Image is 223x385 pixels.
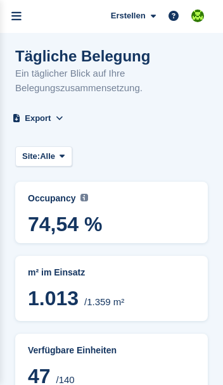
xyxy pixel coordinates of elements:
[15,66,208,95] p: Ein täglicher Blick auf Ihre Belegungszusammensetzung.
[28,213,195,236] span: 74,54 %
[111,9,146,22] span: Erstellen
[25,112,51,125] span: Export
[28,345,117,355] span: Verfügbare Einheiten
[15,47,208,65] h1: Tägliche Belegung
[40,150,55,163] span: Alle
[80,194,88,201] img: icon-info-grey-7440780725fd019a000dd9b08b2336e03edf1995a4989e88bcd33f0948082b44.svg
[28,344,195,357] abbr: Aktueller Prozentsatz der belegten oder überlasteten Einheiten
[191,9,204,22] img: Stefano
[15,146,72,167] button: Site: Alle
[56,374,74,385] span: /140
[84,296,124,307] span: /1.359 m²
[28,287,79,310] span: 1.013
[28,267,85,277] span: m² im Einsatz
[28,192,195,205] abbr: Current percentage of m² occupied
[15,108,61,129] button: Export
[28,193,75,203] span: Occupancy
[28,266,195,279] abbr: Aktuelle Aufteilung der %{unit} belegten
[22,150,40,163] span: Site:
